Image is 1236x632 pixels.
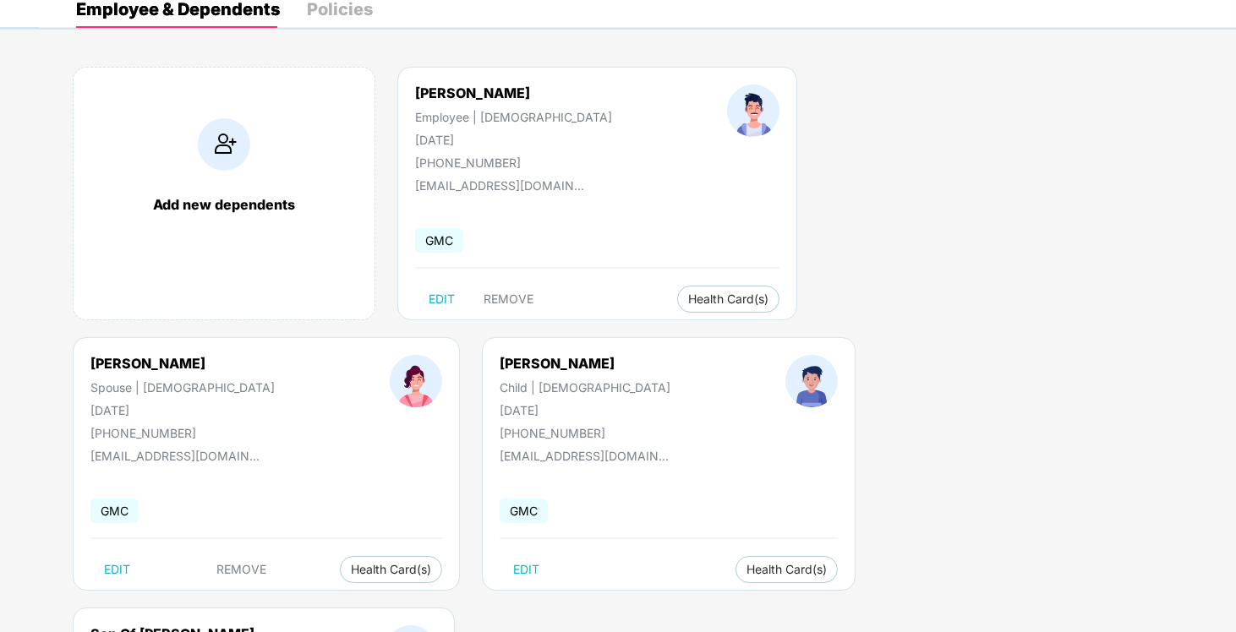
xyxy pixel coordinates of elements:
div: Employee | [DEMOGRAPHIC_DATA] [415,110,612,124]
span: Health Card(s) [747,565,827,574]
div: Policies [307,1,373,18]
span: Health Card(s) [688,295,768,303]
div: [EMAIL_ADDRESS][DOMAIN_NAME] [500,449,669,463]
button: EDIT [90,556,144,583]
span: REMOVE [484,292,533,306]
img: profileImage [390,355,442,407]
div: [DATE] [415,133,612,147]
img: profileImage [785,355,838,407]
button: EDIT [500,556,553,583]
img: addIcon [198,118,250,171]
span: GMC [90,499,139,523]
span: EDIT [429,292,455,306]
button: Health Card(s) [677,286,779,313]
button: REMOVE [204,556,281,583]
div: [PERSON_NAME] [500,355,670,372]
div: [PHONE_NUMBER] [415,155,612,170]
div: [EMAIL_ADDRESS][DOMAIN_NAME] [415,178,584,193]
div: [EMAIL_ADDRESS][DOMAIN_NAME] [90,449,260,463]
button: Health Card(s) [736,556,838,583]
div: [PERSON_NAME] [415,84,612,101]
div: Spouse | [DEMOGRAPHIC_DATA] [90,380,275,395]
span: REMOVE [217,563,267,576]
div: Employee & Dependents [76,1,280,18]
span: Health Card(s) [351,565,431,574]
div: [DATE] [500,403,670,417]
div: [PHONE_NUMBER] [500,426,670,440]
div: Add new dependents [90,196,358,213]
button: REMOVE [470,286,547,313]
div: [PERSON_NAME] [90,355,275,372]
span: EDIT [104,563,130,576]
button: EDIT [415,286,468,313]
span: EDIT [513,563,539,576]
span: GMC [415,228,463,253]
img: profileImage [727,84,779,137]
span: GMC [500,499,548,523]
div: [PHONE_NUMBER] [90,426,275,440]
div: [DATE] [90,403,275,417]
div: Child | [DEMOGRAPHIC_DATA] [500,380,670,395]
button: Health Card(s) [340,556,442,583]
